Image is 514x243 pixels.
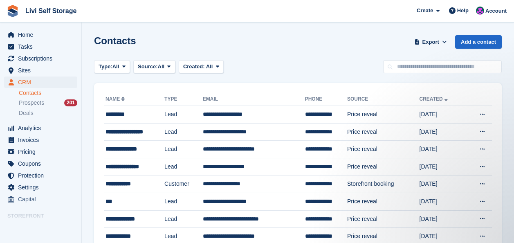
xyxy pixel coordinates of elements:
td: [DATE] [420,210,466,228]
td: [DATE] [420,106,466,124]
td: [DATE] [420,123,466,141]
button: Type: All [94,60,130,74]
span: Home [18,29,67,40]
td: Price reveal [347,193,420,211]
span: Analytics [18,122,67,134]
a: Contacts [19,89,77,97]
span: Invoices [18,134,67,146]
td: Lead [164,193,203,211]
span: Export [422,38,439,46]
div: 201 [64,99,77,106]
a: menu [4,122,77,134]
th: Type [164,93,203,106]
a: Deals [19,109,77,117]
a: menu [4,29,77,40]
a: menu [4,76,77,88]
a: Livi Self Storage [22,4,80,18]
a: menu [4,193,77,205]
th: Source [347,93,420,106]
a: Prospects 201 [19,99,77,107]
span: Protection [18,170,67,181]
span: CRM [18,76,67,88]
span: All [158,63,165,71]
a: menu [4,222,77,234]
td: Lead [164,141,203,158]
button: Source: All [133,60,175,74]
th: Email [203,93,305,106]
span: Tasks [18,41,67,52]
a: Add a contact [455,35,502,49]
img: Graham Cameron [476,7,484,15]
span: Deals [19,109,34,117]
a: Preview store [67,223,77,233]
td: Storefront booking [347,175,420,193]
span: Prospects [19,99,44,107]
button: Created: All [179,60,224,74]
h1: Contacts [94,35,136,46]
span: Pricing [18,146,67,157]
span: All [112,63,119,71]
a: menu [4,146,77,157]
td: Lead [164,210,203,228]
td: Lead [164,106,203,124]
span: All [206,63,213,70]
span: Storefront [7,212,81,220]
a: menu [4,170,77,181]
span: Coupons [18,158,67,169]
td: [DATE] [420,158,466,175]
td: Customer [164,175,203,193]
a: menu [4,182,77,193]
span: Subscriptions [18,53,67,64]
span: Online Store [18,222,67,234]
td: Price reveal [347,141,420,158]
a: Created [420,96,449,102]
span: Source: [138,63,157,71]
a: menu [4,158,77,169]
a: menu [4,65,77,76]
td: [DATE] [420,141,466,158]
span: Create [417,7,433,15]
img: stora-icon-8386f47178a22dfd0bd8f6a31ec36ba5ce8667c1dd55bd0f319d3a0aa187defe.svg [7,5,19,17]
a: menu [4,41,77,52]
span: Help [457,7,469,15]
span: Sites [18,65,67,76]
td: Price reveal [347,106,420,124]
td: Lead [164,158,203,175]
td: [DATE] [420,193,466,211]
span: Created: [183,63,205,70]
td: Price reveal [347,210,420,228]
button: Export [413,35,449,49]
td: [DATE] [420,175,466,193]
span: Capital [18,193,67,205]
span: Settings [18,182,67,193]
td: Lead [164,123,203,141]
td: Price reveal [347,123,420,141]
span: Account [485,7,507,15]
a: Name [105,96,126,102]
span: Type: [99,63,112,71]
a: menu [4,134,77,146]
td: Price reveal [347,158,420,175]
th: Phone [305,93,347,106]
a: menu [4,53,77,64]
